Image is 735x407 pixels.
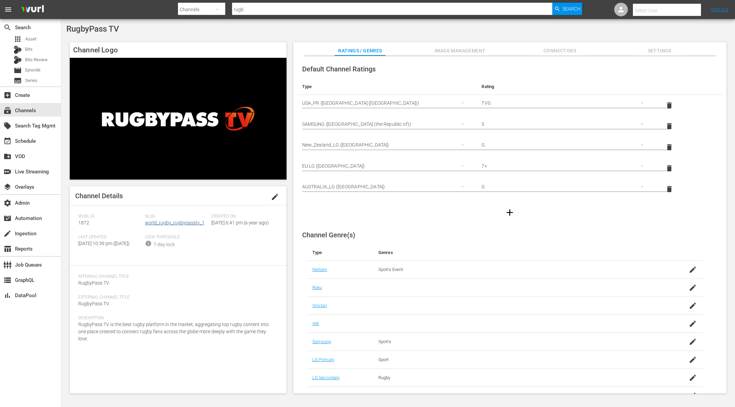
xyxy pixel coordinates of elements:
a: LG Channel [312,393,335,398]
span: Search [3,23,12,32]
span: VOD [3,152,12,160]
div: G [481,135,650,154]
span: Overlays [3,183,12,191]
a: LG Secondary [312,375,340,380]
span: Default Channel Ratings [302,65,376,73]
span: [DATE] 6:41 pm (a year ago) [211,220,269,225]
span: [DATE] 10:39 pm ([DATE]) [78,241,130,246]
span: Asset [14,35,22,43]
div: TVG [481,94,650,113]
span: Live Streaming [3,168,12,176]
span: External Channel Title: [78,295,275,300]
div: EU LG ([GEOGRAPHIC_DATA]) [302,156,471,175]
span: delete [665,185,673,193]
a: Nielsen [312,267,327,272]
span: Search Tag Mgmt [3,122,12,130]
span: Wurl ID: [78,214,142,219]
span: Bits Review [25,56,48,63]
div: 7-day lock [153,241,175,248]
span: 1872 [78,220,89,225]
span: Channel Details [75,192,123,200]
div: Bits [14,46,22,54]
span: Ratings / Genres [334,47,386,55]
span: info [145,240,152,247]
span: menu [4,5,12,14]
span: Automation [3,214,12,222]
span: Last Updated: [78,235,142,240]
span: Settings [634,47,685,55]
span: delete [665,164,673,172]
span: Connectors [534,47,585,55]
div: 7+ [481,156,650,175]
button: edit [267,189,283,205]
span: Internal Channel Title: [78,274,275,279]
a: Samsung [312,339,331,344]
span: Channels [3,106,12,115]
img: RugbyPass TV [70,58,287,180]
div: New_Zealand_LG ([GEOGRAPHIC_DATA]) [302,135,471,154]
span: Create [3,91,12,99]
span: delete [665,122,673,130]
div: 5 [481,115,650,134]
table: simple table [297,79,723,200]
span: Channel Genre(s) [302,231,355,239]
span: DataPool [3,291,12,300]
span: RugbyPass TV is the best rugby platform in the market, aggregating top rugby content into one pla... [78,322,269,341]
span: Schedule [3,137,12,145]
div: Bits Review [14,56,22,64]
span: Series [14,77,22,85]
a: Sign Out [711,7,729,12]
button: Search [552,3,582,15]
div: USA_PR ([GEOGRAPHIC_DATA] ([GEOGRAPHIC_DATA])) [302,94,471,113]
span: Search [562,3,581,15]
span: Ingestion [3,230,12,238]
span: RugbyPass TV [66,24,119,34]
button: delete [661,181,677,197]
a: Sinclair [312,303,327,308]
a: world_rugby_rugbypasstv_1 [145,220,205,225]
button: delete [661,97,677,114]
span: Series [25,77,37,84]
span: RugbyPass TV [78,280,109,286]
th: Type [297,79,476,95]
th: Rating [476,79,656,95]
span: delete [665,101,673,109]
div: SAMSUNG ([GEOGRAPHIC_DATA] (the Republic of)) [302,115,471,134]
th: Type [307,244,373,261]
span: Reports [3,245,12,253]
th: Genres [373,244,659,261]
span: Description: [78,316,275,321]
div: AUSTRALIA_LG ([GEOGRAPHIC_DATA]) [302,177,471,196]
button: delete [661,118,677,134]
a: Roku [312,285,322,290]
span: Episode [25,67,40,73]
span: GraphQL [3,276,12,284]
span: Episode [14,66,22,74]
span: Asset [25,36,36,43]
a: IAB [312,321,319,326]
span: edit [271,193,279,201]
button: delete [661,160,677,176]
h4: Channel Logo [70,42,287,58]
span: delete [665,143,673,151]
img: ans4CAIJ8jUAAAAAAAAAAAAAAAAAAAAAAAAgQb4GAAAAAAAAAAAAAAAAAAAAAAAAJMjXAAAAAAAAAAAAAAAAAAAAAAAAgAT5G... [16,2,49,18]
span: Created On: [211,214,275,219]
span: Slug: [145,214,208,219]
span: Image Management [435,47,486,55]
a: LG Primary [312,357,334,362]
button: delete [661,139,677,155]
div: G [481,177,650,196]
span: Admin [3,199,12,207]
span: Lock Threshold: [145,235,208,240]
span: Bits [25,46,33,53]
span: RugbyPass TV [78,301,109,306]
span: Job Queues [3,261,12,269]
